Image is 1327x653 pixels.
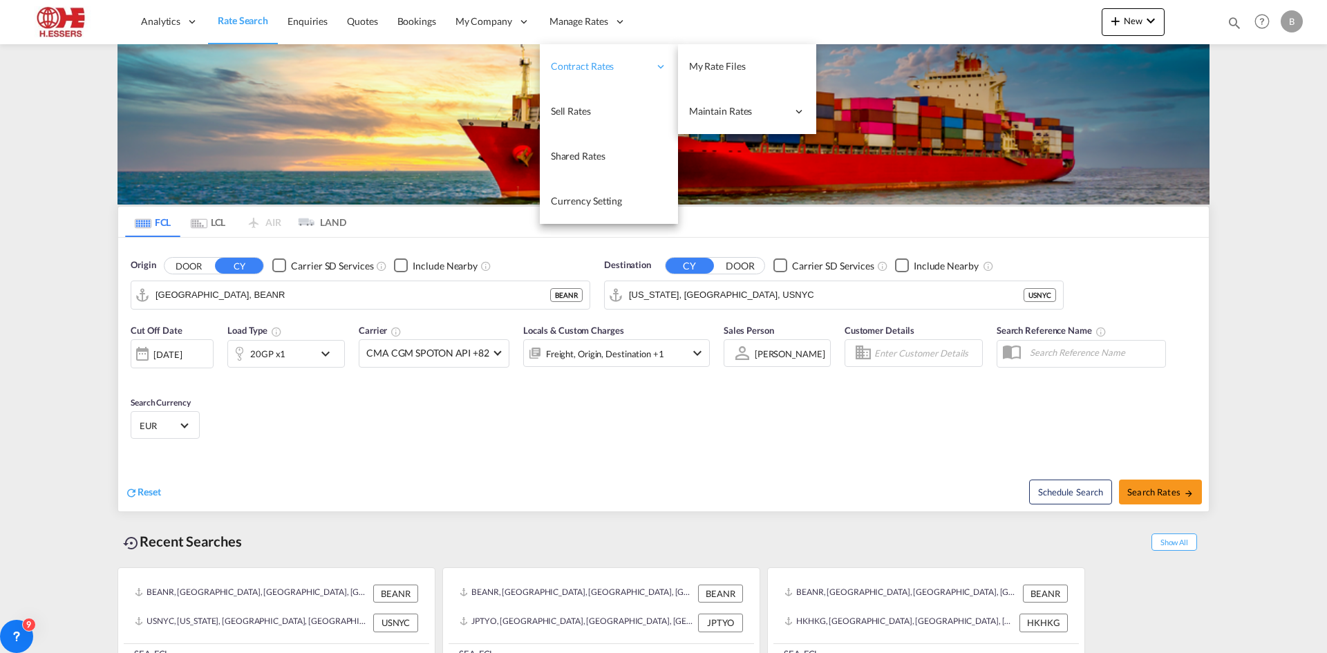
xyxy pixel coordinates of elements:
[125,207,180,237] md-tab-item: FCL
[141,15,180,28] span: Analytics
[784,614,1016,632] div: HKHKG, Hong Kong, Hong Kong, Greater China & Far East Asia, Asia Pacific
[218,15,268,26] span: Rate Search
[689,104,787,118] span: Maintain Rates
[551,59,649,73] span: Contract Rates
[540,134,678,179] a: Shared Rates
[1107,12,1124,29] md-icon: icon-plus 400-fg
[874,343,978,363] input: Enter Customer Details
[724,325,774,336] span: Sales Person
[131,325,182,336] span: Cut Off Date
[131,281,590,309] md-input-container: Antwerp, BEANR
[366,346,489,360] span: CMA CGM SPOTON API +82
[1029,480,1112,504] button: Note: By default Schedule search will only considerorigin ports, destination ports and cut off da...
[272,258,373,273] md-checkbox: Checkbox No Ink
[1019,614,1068,632] div: HKHKG
[983,261,994,272] md-icon: Unchecked: Ignores neighbouring ports when fetching rates.Checked : Includes neighbouring ports w...
[550,288,583,302] div: BEANR
[755,348,825,359] div: [PERSON_NAME]
[1281,10,1303,32] div: B
[1227,15,1242,36] div: icon-magnify
[895,258,979,273] md-checkbox: Checkbox No Ink
[523,339,710,367] div: Freight Origin Destination Factory Stuffingicon-chevron-down
[250,344,285,363] div: 20GP x1
[227,325,282,336] span: Load Type
[604,258,651,272] span: Destination
[460,614,695,632] div: JPTYO, Tokyo, Japan, Greater China & Far East Asia, Asia Pacific
[131,258,156,272] span: Origin
[1023,342,1165,363] input: Search Reference Name
[215,258,263,274] button: CY
[698,585,743,603] div: BEANR
[156,285,550,305] input: Search by Port
[1095,326,1107,337] md-icon: Your search will be saved by the below given name
[1102,8,1165,36] button: icon-plus 400-fgNewicon-chevron-down
[125,207,346,237] md-pagination-wrapper: Use the left and right arrow keys to navigate between tabs
[605,281,1063,309] md-input-container: New York, NY, USNYC
[118,238,1209,511] div: Origin DOOR CY Checkbox No InkUnchecked: Search for CY (Container Yard) services for all selected...
[629,285,1024,305] input: Search by Port
[1023,585,1068,603] div: BEANR
[413,259,478,273] div: Include Nearby
[845,325,914,336] span: Customer Details
[359,325,402,336] span: Carrier
[291,259,373,273] div: Carrier SD Services
[716,258,764,274] button: DOOR
[1151,533,1197,551] span: Show All
[678,89,816,134] div: Maintain Rates
[689,60,746,72] span: My Rate Files
[138,486,161,498] span: Reset
[540,89,678,134] a: Sell Rates
[131,397,191,408] span: Search Currency
[227,340,345,368] div: 20GP x1icon-chevron-down
[1127,486,1194,498] span: Search Rates
[1250,10,1274,33] span: Help
[753,343,827,363] md-select: Sales Person: Bo Schepkens
[792,259,874,273] div: Carrier SD Services
[291,207,346,237] md-tab-item: LAND
[480,261,491,272] md-icon: Unchecked: Ignores neighbouring ports when fetching rates.Checked : Includes neighbouring ports w...
[117,526,247,557] div: Recent Searches
[271,326,282,337] md-icon: icon-information-outline
[1227,15,1242,30] md-icon: icon-magnify
[784,585,1019,603] div: BEANR, Antwerp, Belgium, Western Europe, Europe
[773,258,874,273] md-checkbox: Checkbox No Ink
[997,325,1107,336] span: Search Reference Name
[180,207,236,237] md-tab-item: LCL
[914,259,979,273] div: Include Nearby
[666,258,714,274] button: CY
[1142,12,1159,29] md-icon: icon-chevron-down
[117,44,1210,205] img: LCL+%26+FCL+BACKGROUND.png
[678,44,816,89] a: My Rate Files
[125,486,138,499] md-icon: icon-refresh
[551,195,622,207] span: Currency Setting
[135,614,370,632] div: USNYC, New York, NY, United States, North America, Americas
[877,261,888,272] md-icon: Unchecked: Search for CY (Container Yard) services for all selected carriers.Checked : Search for...
[455,15,512,28] span: My Company
[288,15,328,27] span: Enquiries
[1119,480,1202,504] button: Search Ratesicon-arrow-right
[347,15,377,27] span: Quotes
[394,258,478,273] md-checkbox: Checkbox No Ink
[1250,10,1281,35] div: Help
[1107,15,1159,26] span: New
[373,614,418,632] div: USNYC
[131,367,141,386] md-datepicker: Select
[376,261,387,272] md-icon: Unchecked: Search for CY (Container Yard) services for all selected carriers.Checked : Search for...
[1024,288,1056,302] div: USNYC
[373,585,418,603] div: BEANR
[153,348,182,361] div: [DATE]
[523,325,624,336] span: Locals & Custom Charges
[123,535,140,551] md-icon: icon-backup-restore
[549,15,608,28] span: Manage Rates
[164,258,213,274] button: DOOR
[1184,489,1194,498] md-icon: icon-arrow-right
[140,419,178,432] span: EUR
[390,326,402,337] md-icon: The selected Trucker/Carrierwill be displayed in the rate results If the rates are from another f...
[698,614,743,632] div: JPTYO
[135,585,370,603] div: BEANR, Antwerp, Belgium, Western Europe, Europe
[540,44,678,89] div: Contract Rates
[21,6,114,37] img: 690005f0ba9d11ee90968bb23dcea500.JPG
[317,346,341,362] md-icon: icon-chevron-down
[131,339,214,368] div: [DATE]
